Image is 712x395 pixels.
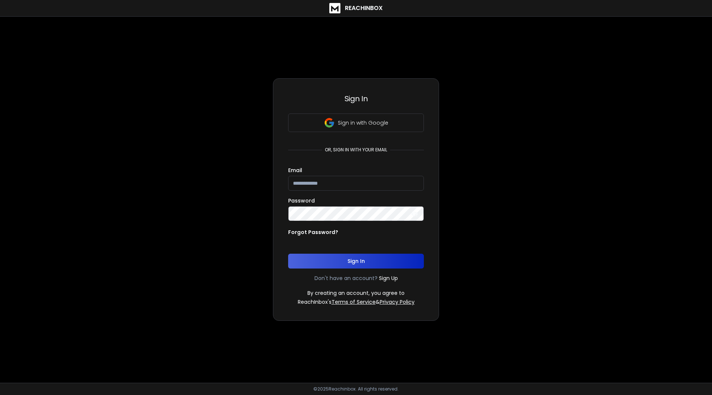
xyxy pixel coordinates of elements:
[288,228,338,236] p: Forgot Password?
[329,3,383,13] a: ReachInbox
[307,289,405,297] p: By creating an account, you agree to
[314,274,378,282] p: Don't have an account?
[345,4,383,13] h1: ReachInbox
[329,3,340,13] img: logo
[288,113,424,132] button: Sign in with Google
[338,119,388,126] p: Sign in with Google
[332,298,376,306] a: Terms of Service
[379,274,398,282] a: Sign Up
[298,298,415,306] p: ReachInbox's &
[322,147,390,153] p: or, sign in with your email
[380,298,415,306] a: Privacy Policy
[288,168,302,173] label: Email
[288,198,315,203] label: Password
[288,254,424,269] button: Sign In
[288,93,424,104] h3: Sign In
[313,386,399,392] p: © 2025 Reachinbox. All rights reserved.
